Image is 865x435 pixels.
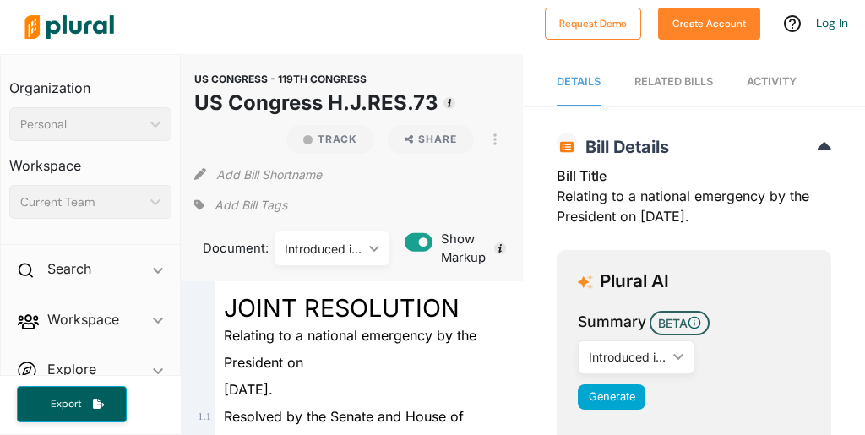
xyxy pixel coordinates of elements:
h1: US Congress H.J.RES.73 [194,88,438,118]
span: JOINT RESOLUTION [224,293,460,323]
button: Generate [578,384,645,410]
button: Share [388,125,475,154]
a: Details [557,58,601,106]
button: Add Bill Shortname [216,160,322,188]
span: Details [557,75,601,88]
div: RELATED BILLS [634,73,713,90]
div: Current Team [20,193,144,211]
div: Add tags [194,193,287,218]
span: Relating to a national emergency by the President on [224,327,476,371]
h3: Bill Title [557,166,831,186]
a: Log In [816,15,848,30]
div: Tooltip anchor [492,241,508,256]
span: Add Bill Tags [215,197,287,214]
span: Bill Details [577,137,669,157]
div: Introduced in House ([DATE]) [285,240,362,258]
button: Share [381,125,481,154]
span: [DATE]. [224,381,273,398]
span: Activity [747,75,797,88]
div: Introduced in House ([DATE]) [589,348,666,366]
div: Relating to a national emergency by the President on [DATE]. [557,166,831,237]
span: 1 . 1 [198,411,211,422]
span: Document: [194,239,253,258]
span: Export [39,397,93,411]
a: Activity [747,58,797,106]
button: Request Demo [545,8,641,40]
a: RELATED BILLS [634,58,713,106]
span: US CONGRESS - 119TH CONGRESS [194,73,367,85]
button: Track [286,125,374,154]
button: Create Account [658,8,760,40]
h3: Summary [578,311,646,333]
h3: Organization [9,63,171,101]
a: Request Demo [545,14,641,31]
button: Export [17,386,127,422]
h2: Search [47,259,91,278]
span: Generate [589,390,635,403]
h3: Plural AI [600,271,669,292]
span: BETA [650,311,710,335]
div: Personal [20,116,144,133]
a: Create Account [658,14,760,31]
span: Show Markup [432,230,509,268]
div: Tooltip anchor [442,95,457,111]
h3: Workspace [9,141,171,178]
